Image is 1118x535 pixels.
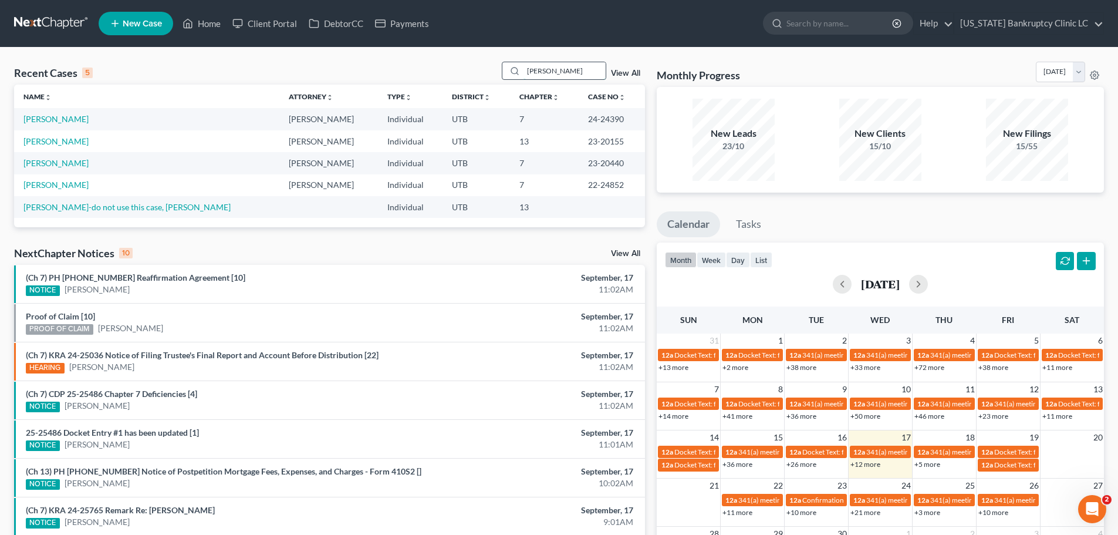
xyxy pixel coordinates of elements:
span: 12a [981,447,993,456]
div: 11:01AM [438,439,633,450]
div: NextChapter Notices [14,246,133,260]
div: NOTICE [26,285,60,296]
span: 12a [661,447,673,456]
div: NOTICE [26,479,60,490]
div: NOTICE [26,402,60,412]
div: New Clients [839,127,921,140]
span: 8 [777,382,784,396]
a: (Ch 7) KRA 24-25036 Notice of Filing Trustee's Final Report and Account Before Distribution [22] [26,350,379,360]
div: September, 17 [438,427,633,439]
span: 341(a) meeting for [PERSON_NAME] [866,351,979,359]
span: 17 [900,430,912,445]
span: 341(a) meeting for [PERSON_NAME] [930,447,1043,456]
span: Tue [809,315,824,325]
a: Typeunfold_more [387,92,412,101]
span: 12a [981,399,993,408]
span: Sun [680,315,697,325]
a: +46 more [914,412,944,420]
i: unfold_more [45,94,52,101]
span: 20 [1092,430,1104,445]
span: 341(a) meeting for [PERSON_NAME] & [PERSON_NAME] [930,399,1106,408]
td: Individual [378,130,443,152]
span: Thu [935,315,953,325]
td: 7 [510,108,579,130]
i: unfold_more [326,94,333,101]
span: 12a [981,496,993,504]
span: 2 [1102,495,1112,504]
span: 9 [841,382,848,396]
td: UTB [443,174,510,196]
input: Search by name... [523,62,606,79]
a: +3 more [914,508,940,517]
a: +36 more [722,460,752,469]
a: +36 more [786,412,816,420]
span: 23 [836,479,848,493]
div: PROOF OF CLAIM [26,324,93,335]
div: 10 [119,248,133,258]
span: 5 [1033,334,1040,348]
a: +2 more [722,363,748,372]
td: Individual [378,108,443,130]
span: 12a [661,351,673,359]
span: 13 [1092,382,1104,396]
td: UTB [443,108,510,130]
button: day [726,252,750,268]
h3: Monthly Progress [657,68,740,82]
div: 11:02AM [438,322,633,334]
span: Docket Text: for [PERSON_NAME] & [PERSON_NAME] [674,447,842,456]
span: 27 [1092,479,1104,493]
span: Docket Text: for [PERSON_NAME] & [PERSON_NAME] [738,399,906,408]
span: 12a [853,351,865,359]
div: September, 17 [438,388,633,400]
div: NOTICE [26,440,60,451]
a: [PERSON_NAME] [65,516,130,528]
div: 5 [82,68,93,78]
button: month [665,252,697,268]
a: [PERSON_NAME] [65,400,130,412]
span: Docket Text: for [PERSON_NAME] [802,447,907,456]
a: [PERSON_NAME] [65,439,130,450]
div: 10:02AM [438,477,633,489]
div: September, 17 [438,311,633,322]
a: +26 more [786,460,816,469]
td: 23-20155 [579,130,645,152]
a: +12 more [850,460,880,469]
a: +5 more [914,460,940,469]
div: 9:01AM [438,516,633,528]
span: Docket Text: for [PERSON_NAME] & [PERSON_NAME] [PERSON_NAME] [674,460,898,469]
span: 341(a) meeting for [PERSON_NAME] [802,399,916,408]
a: +11 more [1042,363,1072,372]
button: week [697,252,726,268]
span: 6 [1097,334,1104,348]
a: +38 more [786,363,816,372]
a: 25-25486 Docket Entry #1 has been updated [1] [26,428,199,438]
a: (Ch 7) KRA 24-25765 Remark Re: [PERSON_NAME] [26,505,215,515]
a: (Ch 7) PH [PHONE_NUMBER] Reaffirmation Agreement [10] [26,272,245,282]
a: Payments [369,13,435,34]
a: [PERSON_NAME] [65,284,130,295]
a: (Ch 7) CDP 25-25486 Chapter 7 Deficiencies [4] [26,389,197,399]
span: 14 [708,430,720,445]
span: 10 [900,382,912,396]
span: 341(a) meeting for [PERSON_NAME] [866,496,979,504]
div: 15/10 [839,140,921,152]
span: Docket Text: for [PERSON_NAME] [674,351,779,359]
td: 7 [510,152,579,174]
span: 341(a) meeting for [PERSON_NAME] [930,496,1043,504]
td: UTB [443,152,510,174]
span: 12a [1045,399,1057,408]
span: 12a [917,399,929,408]
span: 12a [917,447,929,456]
button: list [750,252,772,268]
span: 11 [964,382,976,396]
span: 26 [1028,479,1040,493]
a: +50 more [850,412,880,420]
span: Confirmation hearing for [PERSON_NAME] [802,496,935,504]
span: Docket Text: for [PERSON_NAME] [994,447,1099,456]
div: 15/55 [986,140,1068,152]
span: 18 [964,430,976,445]
a: Chapterunfold_more [519,92,559,101]
span: 15 [772,430,784,445]
span: 12a [789,496,801,504]
span: 7 [713,382,720,396]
